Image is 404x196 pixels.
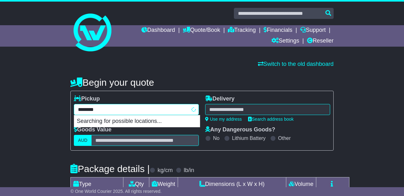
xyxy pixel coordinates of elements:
label: kg/cm [157,167,173,174]
a: Settings [271,36,299,47]
a: Financials [264,25,292,36]
td: Weight [149,177,178,191]
a: Reseller [307,36,334,47]
span: © One World Courier 2025. All rights reserved. [70,189,162,194]
label: lb/in [184,167,194,174]
a: Use my address [205,117,242,122]
a: Switch to the old dashboard [258,61,334,67]
a: Quote/Book [183,25,220,36]
a: Search address book [248,117,294,122]
label: AUD [74,135,92,146]
label: Delivery [205,95,235,102]
typeahead: Please provide city [74,104,199,115]
a: Tracking [228,25,256,36]
label: Lithium Battery [232,135,266,141]
label: Any Dangerous Goods? [205,126,275,133]
h4: Begin your quote [70,77,333,88]
td: Dimensions (L x W x H) [178,177,286,191]
label: No [213,135,219,141]
td: Type [71,177,123,191]
label: Goods Value [74,126,111,133]
p: Searching for possible locations... [74,115,200,127]
label: Pickup [74,95,100,102]
h4: Package details | [70,164,150,174]
a: Support [300,25,326,36]
a: Dashboard [141,25,175,36]
td: Volume [286,177,316,191]
td: Qty [123,177,149,191]
label: Other [278,135,291,141]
